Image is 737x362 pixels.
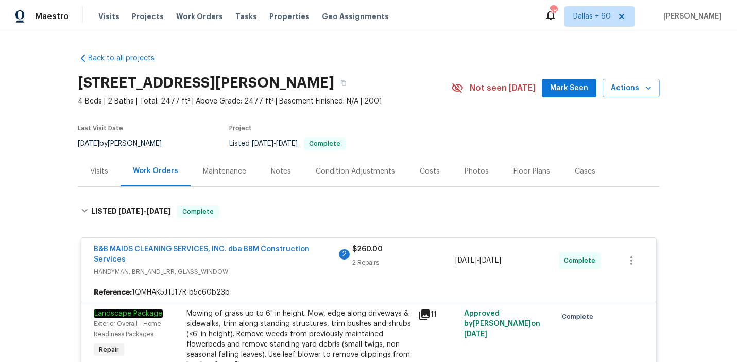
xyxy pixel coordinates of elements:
[316,166,395,177] div: Condition Adjustments
[352,257,456,268] div: 2 Repairs
[550,82,588,95] span: Mark Seen
[562,312,597,322] span: Complete
[465,166,489,177] div: Photos
[470,83,536,93] span: Not seen [DATE]
[464,331,487,338] span: [DATE]
[455,257,477,264] span: [DATE]
[78,53,177,63] a: Back to all projects
[252,140,273,147] span: [DATE]
[229,125,252,131] span: Project
[78,96,451,107] span: 4 Beds | 2 Baths | Total: 2477 ft² | Above Grade: 2477 ft² | Basement Finished: N/A | 2001
[542,79,596,98] button: Mark Seen
[94,267,352,277] span: HANDYMAN, BRN_AND_LRR, GLASS_WINDOW
[146,208,171,215] span: [DATE]
[352,246,383,253] span: $260.00
[98,11,119,22] span: Visits
[252,140,298,147] span: -
[133,166,178,176] div: Work Orders
[203,166,246,177] div: Maintenance
[118,208,143,215] span: [DATE]
[94,321,161,337] span: Exterior Overall - Home Readiness Packages
[269,11,310,22] span: Properties
[603,79,660,98] button: Actions
[339,249,350,260] div: 2
[78,140,99,147] span: [DATE]
[455,255,501,266] span: -
[418,308,458,321] div: 11
[81,283,656,302] div: 1QMHAK5JTJ17R-b5e60b23b
[659,11,722,22] span: [PERSON_NAME]
[78,137,174,150] div: by [PERSON_NAME]
[178,206,218,217] span: Complete
[90,166,108,177] div: Visits
[464,310,540,338] span: Approved by [PERSON_NAME] on
[91,205,171,218] h6: LISTED
[305,141,345,147] span: Complete
[334,74,353,92] button: Copy Address
[611,82,652,95] span: Actions
[479,257,501,264] span: [DATE]
[271,166,291,177] div: Notes
[94,246,310,263] a: B&B MAIDS CLEANING SERVICES, INC. dba BBM Construction Services
[78,125,123,131] span: Last Visit Date
[78,195,660,228] div: LISTED [DATE]-[DATE]Complete
[176,11,223,22] span: Work Orders
[35,11,69,22] span: Maestro
[132,11,164,22] span: Projects
[550,6,557,16] div: 589
[78,78,334,88] h2: [STREET_ADDRESS][PERSON_NAME]
[276,140,298,147] span: [DATE]
[118,208,171,215] span: -
[229,140,346,147] span: Listed
[564,255,599,266] span: Complete
[575,166,595,177] div: Cases
[322,11,389,22] span: Geo Assignments
[94,309,163,318] em: Landscape Package
[573,11,611,22] span: Dallas + 60
[95,344,123,355] span: Repair
[513,166,550,177] div: Floor Plans
[235,13,257,20] span: Tasks
[420,166,440,177] div: Costs
[94,287,132,298] b: Reference:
